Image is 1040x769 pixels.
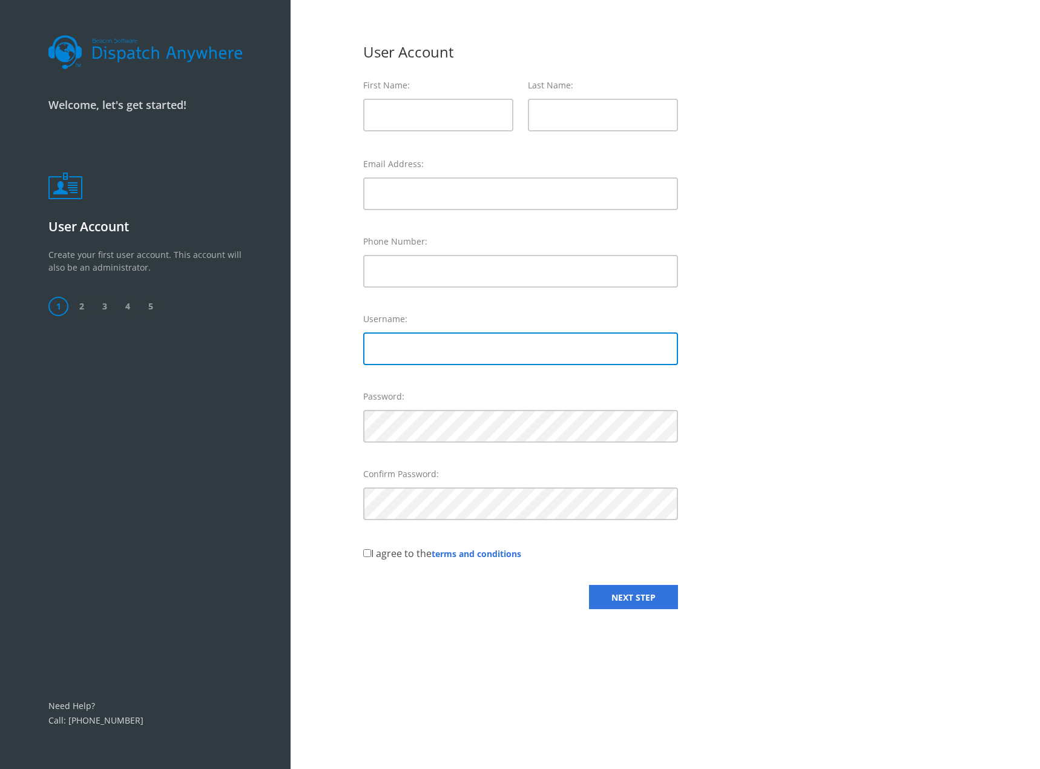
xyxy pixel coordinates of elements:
[528,79,678,91] label: Last Name:
[363,157,678,170] label: Email Address:
[48,173,82,199] img: userbadge.png
[363,390,678,403] label: Password:
[363,312,678,325] label: Username:
[48,297,68,316] span: 1
[94,297,114,316] span: 3
[71,297,91,316] span: 2
[48,700,95,711] a: Need Help?
[140,297,160,316] span: 5
[48,97,242,113] p: Welcome, let's get started!
[48,35,242,70] img: dalogo.svg
[363,549,371,557] input: I agree to theterms and conditions
[363,41,678,63] div: User Account
[48,715,143,726] a: Call: [PHONE_NUMBER]
[432,548,521,559] a: terms and conditions
[363,79,513,91] label: First Name:
[363,467,678,480] label: Confirm Password:
[117,297,137,316] span: 4
[363,547,521,559] label: I agree to the
[363,235,678,248] label: Phone Number:
[48,217,242,237] p: User Account
[589,585,678,609] a: NEXT STEP
[48,248,242,297] p: Create your first user account. This account will also be an administrator.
